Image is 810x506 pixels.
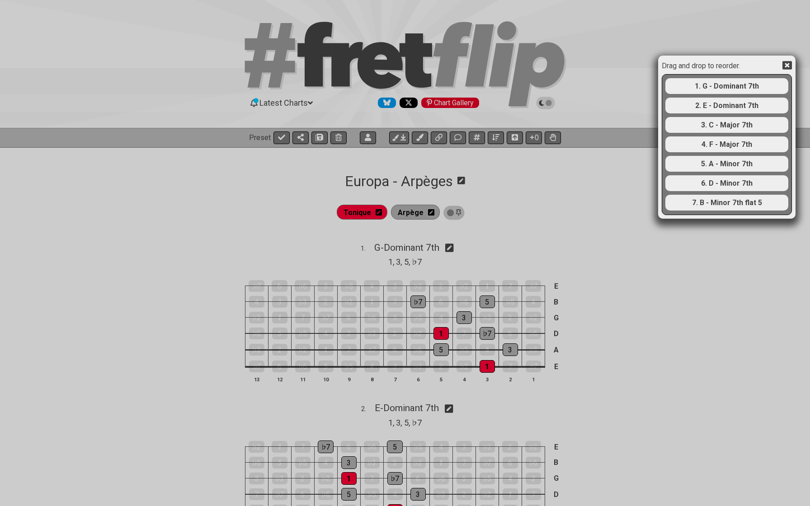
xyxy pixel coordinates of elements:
div: 5. A - Minor 7th [665,156,788,172]
div: 1. G - Dominant 7th [665,78,788,94]
span: Drag and drop to reorder. [662,59,764,74]
div: 2. E - Dominant 7th [665,98,788,113]
div: 3. C - Major 7th [665,117,788,133]
div: 4. F - Major 7th [665,136,788,152]
div: 6. D - Minor 7th [665,175,788,191]
div: 7. B - Minor 7th flat 5 [665,195,788,211]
